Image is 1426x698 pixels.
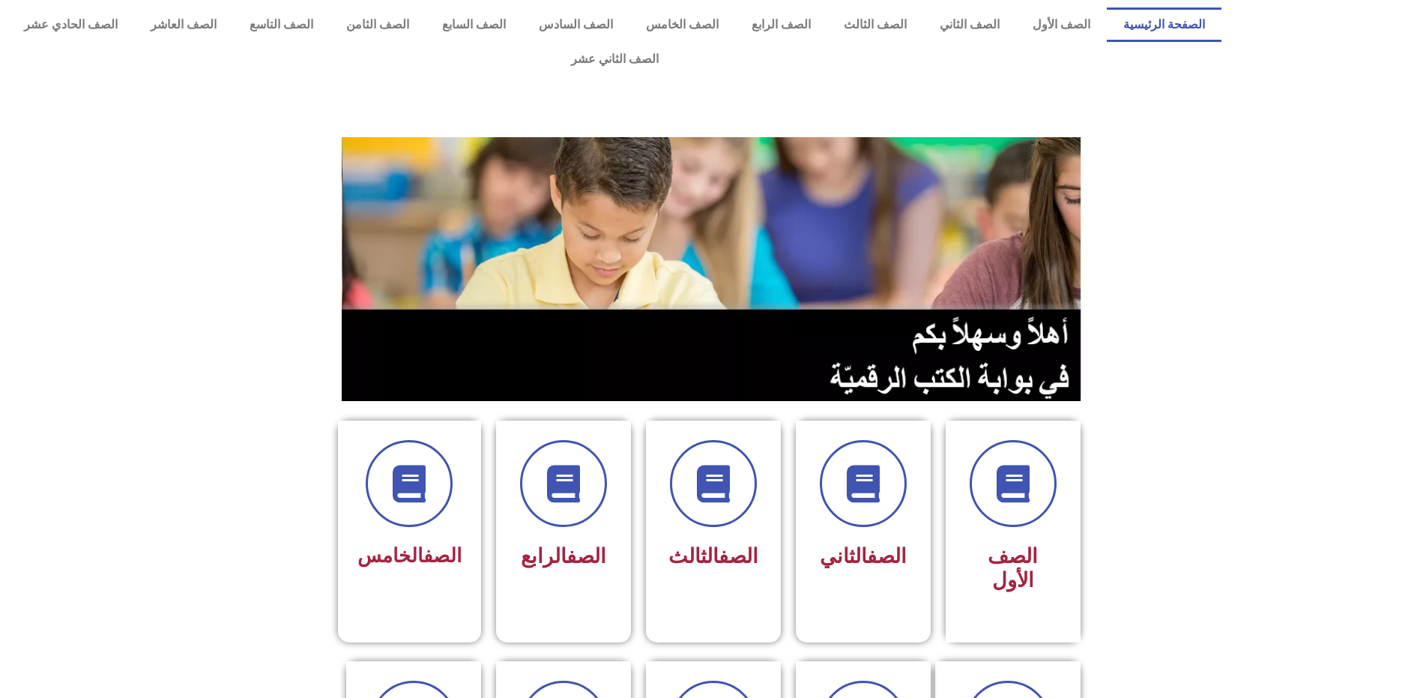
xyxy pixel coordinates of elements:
[330,7,426,42] a: الصف الثامن
[735,7,827,42] a: الصف الرابع
[522,7,629,42] a: الصف السادس
[629,7,735,42] a: الصف الخامس
[7,7,134,42] a: الصف الحادي عشر
[827,7,923,42] a: الصف الثالث
[7,42,1221,76] a: الصف الثاني عشر
[357,544,462,567] span: الخامس
[923,7,1016,42] a: الصف الثاني
[719,544,758,568] a: الصف
[233,7,330,42] a: الصف التاسع
[567,544,606,568] a: الصف
[426,7,522,42] a: الصف السابع
[988,544,1038,592] span: الصف الأول
[820,544,907,568] span: الثاني
[134,7,233,42] a: الصف العاشر
[1016,7,1107,42] a: الصف الأول
[423,544,462,567] a: الصف
[521,544,606,568] span: الرابع
[1107,7,1221,42] a: الصفحة الرئيسية
[668,544,758,568] span: الثالث
[867,544,907,568] a: الصف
